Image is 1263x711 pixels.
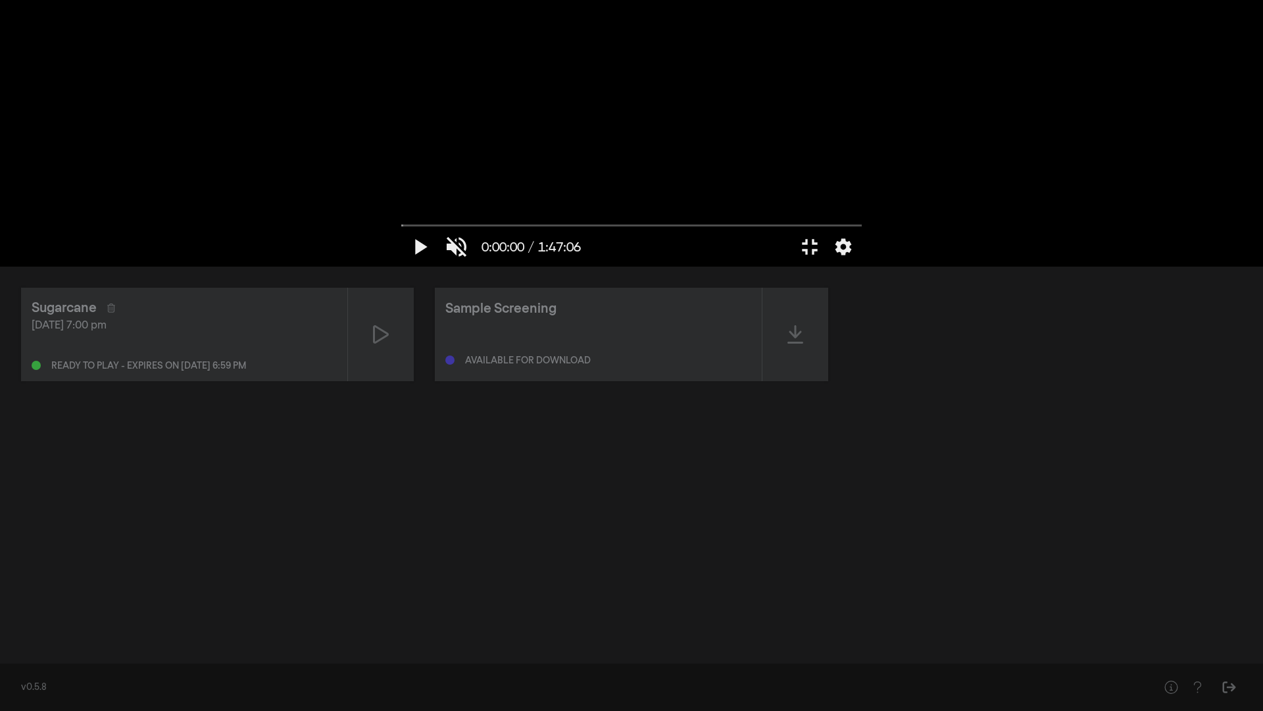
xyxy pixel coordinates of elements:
button: 0:00:00 / 1:47:06 [475,227,587,267]
div: Sugarcane [32,298,97,318]
div: v0.5.8 [21,681,1131,695]
button: Play [401,227,438,267]
button: Help [1158,674,1184,700]
div: Ready to play - expires on [DATE] 6:59 pm [51,361,246,371]
button: Help [1184,674,1210,700]
div: Available for download [465,356,591,365]
button: More settings [828,227,858,267]
button: Exit full screen [791,227,828,267]
div: Sample Screening [445,299,557,319]
div: [DATE] 7:00 pm [32,318,337,334]
button: Sign Out [1216,674,1242,700]
button: Unmute [438,227,475,267]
